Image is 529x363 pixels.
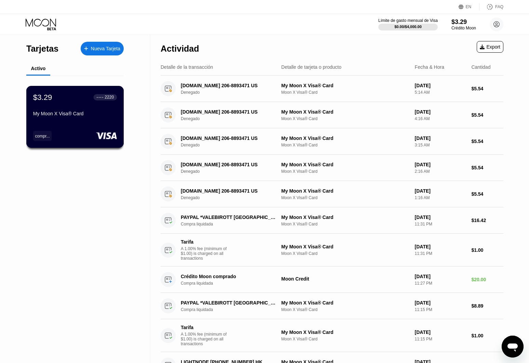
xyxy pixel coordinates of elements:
div: PAYPAL *VALEBIROTT [GEOGRAPHIC_DATA] MX [181,215,277,220]
div: $3.29Crédito Moon [451,18,476,30]
div: Fecha & Hora [415,64,444,70]
div: [DOMAIN_NAME] 206-8893471 USDenegadoMy Moon X Visa® CardMoon X Visa® Card[DATE]1:16 AM$5.54 [161,181,503,207]
div: Denegado [181,90,284,95]
div: My Moon X Visa® Card [281,188,409,194]
div: 1:16 AM [415,195,466,200]
div: $5.54 [471,191,503,197]
div: My Moon X Visa® Card [281,300,409,306]
div: Tarifa [181,239,229,245]
div: My Moon X Visa® Card [281,135,409,141]
div: 2220 [105,95,114,100]
div: $5.54 [471,139,503,144]
div: [DATE] [415,162,466,167]
div: ● ● ● ● [97,96,104,98]
div: My Moon X Visa® Card [281,329,409,335]
div: [DATE] [415,329,466,335]
div: [DATE] [415,274,466,279]
div: Denegado [181,116,284,121]
div: $1.00 [471,333,503,338]
div: PAYPAL *VALEBIROTT [GEOGRAPHIC_DATA] MX [181,300,277,306]
div: Denegado [181,195,284,200]
div: Crédito Moon comprado [181,274,277,279]
div: My Moon X Visa® Card [281,109,409,115]
div: [DATE] [415,300,466,306]
div: [DATE] [415,215,466,220]
div: [DATE] [415,188,466,194]
div: $8.89 [471,303,503,309]
div: $5.54 [471,165,503,170]
div: FAQ [479,3,503,10]
div: A 1.00% fee (minimum of $1.00) is charged on all transactions [181,246,232,261]
div: 5:14 AM [415,90,466,95]
div: Crédito Moon [451,26,476,30]
div: Moon X Visa® Card [281,169,409,174]
div: 11:15 PM [415,307,466,312]
div: FAQ [495,4,503,9]
div: Moon X Visa® Card [281,337,409,341]
div: Límite de gasto mensual de Visa$0.00/$4,000.00 [378,18,438,30]
div: 11:15 PM [415,337,466,341]
div: Crédito Moon compradoCompra liquidadaMoon Credit[DATE]11:27 PM$20.00 [161,267,503,293]
div: PAYPAL *VALEBIROTT [GEOGRAPHIC_DATA] MXCompra liquidadaMy Moon X Visa® CardMoon X Visa® Card[DATE... [161,293,503,319]
div: Actividad [161,44,199,54]
div: 11:27 PM [415,281,466,286]
div: [DOMAIN_NAME] 206-8893471 US [181,109,277,115]
div: [DATE] [415,83,466,88]
div: Activo [31,66,46,71]
div: compr... [33,131,52,141]
div: $16.42 [471,218,503,223]
div: [DOMAIN_NAME] 206-8893471 USDenegadoMy Moon X Visa® CardMoon X Visa® Card[DATE]3:15 AM$5.54 [161,128,503,155]
div: compr... [35,133,50,138]
div: $0.00 / $4,000.00 [394,25,422,29]
div: Export [477,41,503,53]
div: 2:16 AM [415,169,466,174]
div: $1.00 [471,247,503,253]
div: EN [459,3,479,10]
div: $20.00 [471,277,503,282]
div: Detalle de la transacción [161,64,213,70]
div: Moon X Visa® Card [281,195,409,200]
div: TarifaA 1.00% fee (minimum of $1.00) is charged on all transactionsMy Moon X Visa® CardMoon X Vis... [161,234,503,267]
div: Denegado [181,169,284,174]
div: Cantidad [471,64,490,70]
div: EN [466,4,472,9]
div: Moon X Visa® Card [281,90,409,95]
div: Nueva Tarjeta [91,46,120,52]
div: Detalle de tarjeta o producto [281,64,341,70]
div: Nueva Tarjeta [81,42,124,55]
div: Tarifa [181,325,229,330]
div: TarifaA 1.00% fee (minimum of $1.00) is charged on all transactionsMy Moon X Visa® CardMoon X Vis... [161,319,503,352]
div: Compra liquidada [181,222,284,226]
div: [DATE] [415,109,466,115]
div: A 1.00% fee (minimum of $1.00) is charged on all transactions [181,332,232,346]
div: $5.54 [471,86,503,91]
div: [DOMAIN_NAME] 206-8893471 US [181,83,277,88]
div: Moon X Visa® Card [281,307,409,312]
div: Moon Credit [281,276,409,282]
div: [DOMAIN_NAME] 206-8893471 US [181,188,277,194]
div: My Moon X Visa® Card [281,83,409,88]
div: $3.29 [33,93,52,102]
div: Compra liquidada [181,307,284,312]
div: 11:31 PM [415,222,466,226]
div: Compra liquidada [181,281,284,286]
div: My Moon X Visa® Card [281,244,409,249]
div: Denegado [181,143,284,147]
div: My Moon X Visa® Card [33,111,117,116]
div: PAYPAL *VALEBIROTT [GEOGRAPHIC_DATA] MXCompra liquidadaMy Moon X Visa® CardMoon X Visa® Card[DATE... [161,207,503,234]
iframe: Botón para iniciar la ventana de mensajería [502,336,524,358]
div: [DATE] [415,135,466,141]
div: $3.29 [451,18,476,26]
div: [DOMAIN_NAME] 206-8893471 US [181,135,277,141]
div: $3.29● ● ● ●2220My Moon X Visa® Cardcompr... [27,86,123,147]
div: Tarjetas [26,44,58,54]
div: Moon X Visa® Card [281,222,409,226]
div: [DOMAIN_NAME] 206-8893471 USDenegadoMy Moon X Visa® CardMoon X Visa® Card[DATE]4:16 AM$5.54 [161,102,503,128]
div: 11:31 PM [415,251,466,256]
div: [DOMAIN_NAME] 206-8893471 USDenegadoMy Moon X Visa® CardMoon X Visa® Card[DATE]2:16 AM$5.54 [161,155,503,181]
div: 3:15 AM [415,143,466,147]
div: [DOMAIN_NAME] 206-8893471 US [181,162,277,167]
div: 4:16 AM [415,116,466,121]
div: Límite de gasto mensual de Visa [378,18,438,23]
div: My Moon X Visa® Card [281,162,409,167]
